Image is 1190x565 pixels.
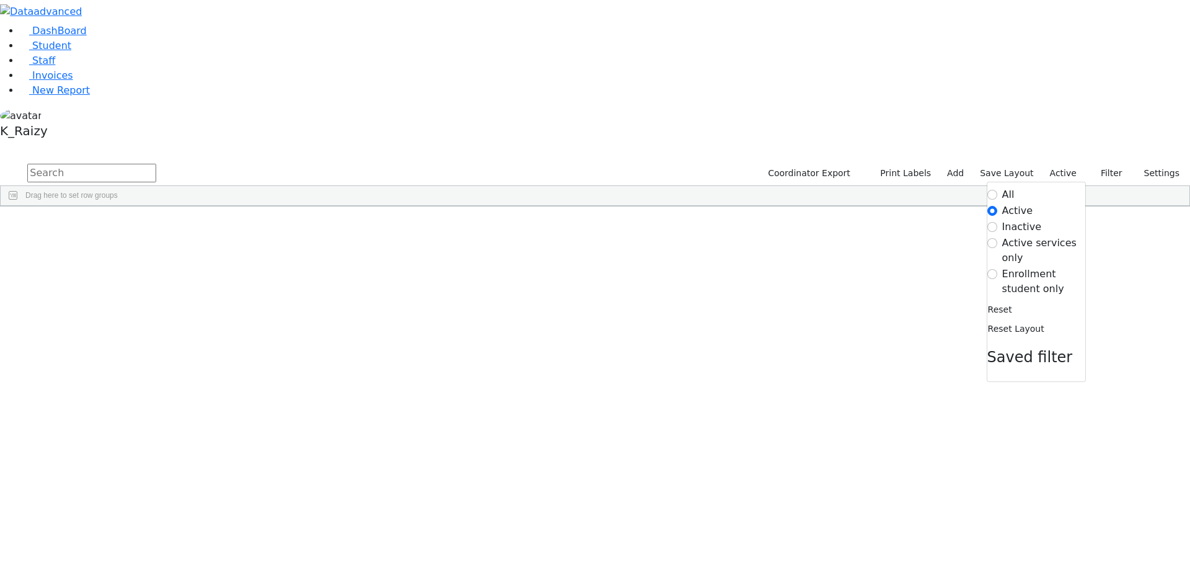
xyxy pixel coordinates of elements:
[941,164,969,183] a: Add
[866,164,937,183] button: Print Labels
[1044,164,1082,183] label: Active
[20,69,73,81] a: Invoices
[1002,203,1033,218] label: Active
[760,164,856,183] button: Coordinator Export
[987,300,1013,319] button: Reset
[32,25,87,37] span: DashBoard
[32,55,55,66] span: Staff
[20,25,87,37] a: DashBoard
[1002,236,1085,265] label: Active services only
[27,164,156,182] input: Search
[32,69,73,81] span: Invoices
[32,40,71,51] span: Student
[987,319,1045,339] button: Reset Layout
[987,206,997,216] input: Active
[1128,164,1185,183] button: Settings
[1002,220,1042,234] label: Inactive
[1085,164,1128,183] button: Filter
[987,349,1073,366] span: Saved filter
[20,84,90,96] a: New Report
[987,190,997,200] input: All
[987,269,997,279] input: Enrollment student only
[25,191,118,200] span: Drag here to set row groups
[1002,267,1085,296] label: Enrollment student only
[987,182,1086,382] div: Settings
[32,84,90,96] span: New Report
[974,164,1039,183] button: Save Layout
[20,55,55,66] a: Staff
[987,222,997,232] input: Inactive
[20,40,71,51] a: Student
[987,238,997,248] input: Active services only
[1002,187,1015,202] label: All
